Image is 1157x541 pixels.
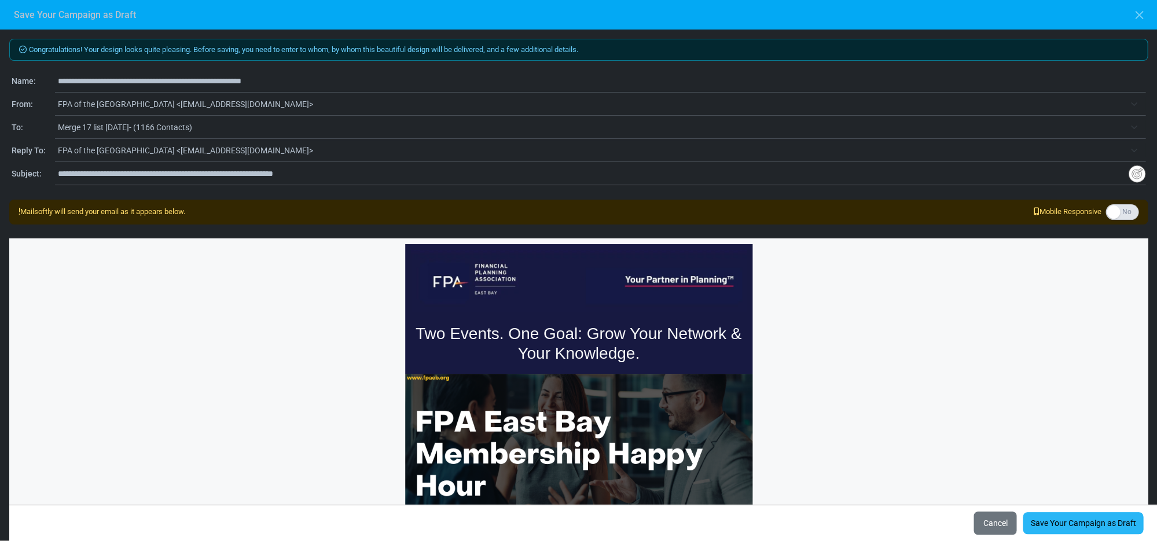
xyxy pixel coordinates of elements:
button: Cancel [973,511,1017,535]
span: FPA of the East Bay <info@fpaeb.org> [58,143,1125,157]
div: Name: [12,75,55,87]
img: Insert Variable [1128,165,1145,183]
div: Congratulations! Your design looks quite pleasing. Before saving, you need to enter to whom, by w... [9,39,1148,61]
span: Merge 17 list 2025-06-30- (1166 Contacts) [58,117,1145,138]
div: Subject: [12,168,55,180]
span: FPA of the East Bay <info@fpaeb.org> [58,97,1125,111]
span: FPA of the East Bay <info@fpaeb.org> [58,94,1145,115]
a: Save Your Campaign as Draft [1023,512,1143,534]
div: From: [12,98,55,111]
div: Reply To: [12,145,55,157]
h6: Save Your Campaign as Draft [14,9,136,20]
span: Mobile Responsive [1033,206,1101,218]
span: Two Events. One Goal: Grow Your Network & Your Knowledge. [416,325,741,362]
div: Mailsoftly will send your email as it appears below. [19,206,185,218]
span: FPA of the East Bay <info@fpaeb.org> [58,140,1145,161]
span: Merge 17 list 2025-06-30- (1166 Contacts) [58,120,1125,134]
div: To: [12,122,55,134]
